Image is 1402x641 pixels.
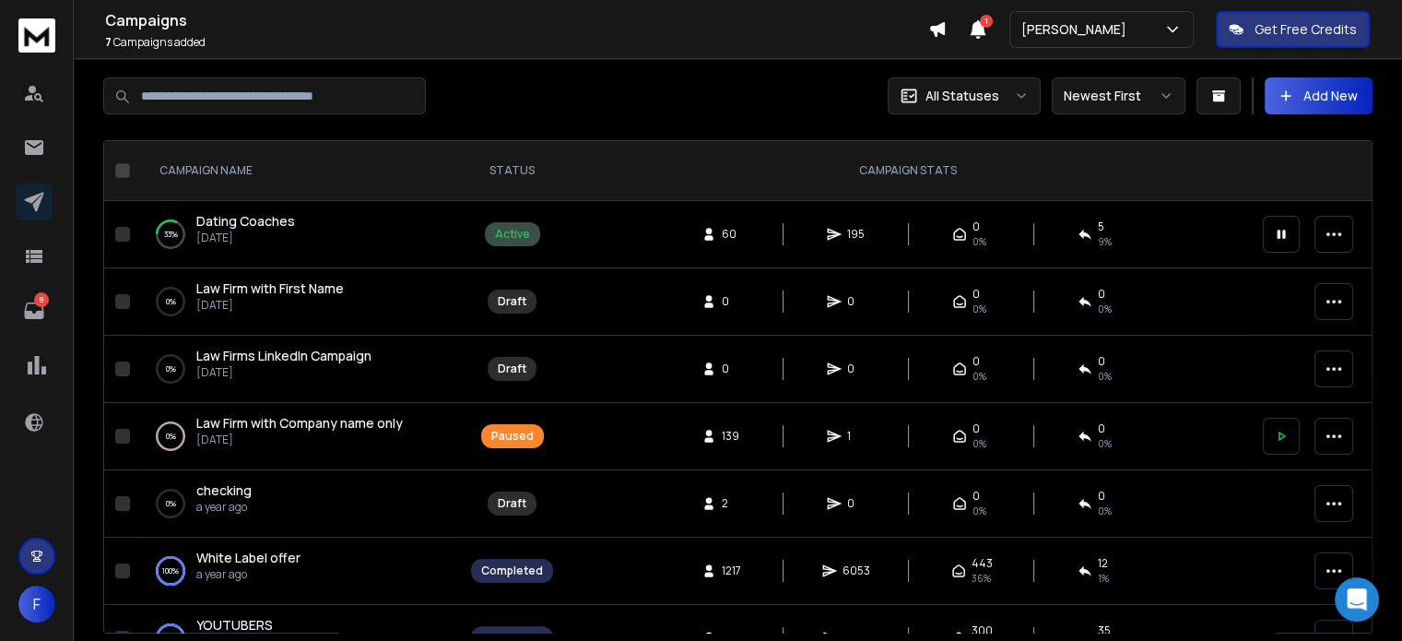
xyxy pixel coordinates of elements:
span: White Label offer [196,549,300,566]
div: Open Intercom Messenger [1335,577,1379,622]
p: a year ago [196,567,300,582]
span: 300 [972,623,993,638]
p: a year ago [196,500,252,515]
span: 35 [1098,623,1111,638]
span: checking [196,481,252,499]
span: 0 [722,294,740,309]
span: 60 [722,227,740,242]
a: Law Firms LinkedIn Campaign [196,347,371,365]
p: [PERSON_NAME] [1021,20,1134,39]
p: [DATE] [196,433,403,447]
span: 6053 [842,564,870,578]
span: Law Firms LinkedIn Campaign [196,347,371,364]
span: 0% [972,234,986,249]
span: 139 [722,429,740,444]
a: Law Firm with Company name only [196,414,403,433]
p: 0 % [166,360,176,378]
span: 1 [980,15,993,28]
span: YOUTUBERS [196,616,273,634]
span: 0 [722,362,740,376]
th: CAMPAIGN NAME [137,141,460,201]
p: All Statuses [925,87,999,105]
span: 1217 [722,564,741,578]
span: 36 % [972,571,991,586]
span: 0 [847,294,866,309]
span: 0% [972,302,986,316]
a: Dating Coaches [196,212,295,231]
p: 33 % [164,225,178,243]
span: 0% [1098,369,1112,384]
span: 0% [972,369,986,384]
a: checking [196,481,252,500]
span: 0 [847,362,866,376]
td: 0%Law Firm with Company name only[DATE] [137,403,460,470]
span: 0 [972,220,980,234]
div: Completed [481,564,543,578]
p: 8 [34,292,49,307]
p: [DATE] [196,231,295,245]
p: Campaigns added [105,35,928,50]
div: Paused [491,429,534,444]
td: 33%Dating Coaches[DATE] [137,201,460,268]
span: 0 [847,496,866,511]
span: 0 % [972,436,986,451]
a: YOUTUBERS [196,616,273,635]
div: Draft [498,496,526,511]
button: F [18,586,55,623]
span: 2 [722,496,740,511]
span: 7 [105,34,112,50]
p: 0 % [166,494,176,513]
button: Add New [1265,77,1373,114]
a: Law Firm with First Name [196,279,344,298]
a: 8 [16,292,53,329]
span: 443 [972,556,993,571]
span: 12 [1098,556,1108,571]
div: Active [495,227,530,242]
p: Get Free Credits [1255,20,1357,39]
p: 100 % [162,562,179,580]
span: 0 [1098,354,1105,369]
td: 0%Law Firm with First Name[DATE] [137,268,460,336]
span: Law Firm with First Name [196,279,344,297]
span: 1 [847,429,866,444]
td: 0%Law Firms LinkedIn Campaign[DATE] [137,336,460,403]
button: Get Free Credits [1216,11,1370,48]
span: 0 [1098,287,1105,302]
span: 0 [1098,489,1105,504]
td: 100%White Label offera year ago [137,538,460,605]
span: 0 [1098,421,1105,436]
span: 0 [972,421,980,436]
th: STATUS [460,141,564,201]
span: 0% [1098,504,1112,518]
span: 0% [972,504,986,518]
div: Draft [498,362,526,376]
div: Draft [498,294,526,309]
h1: Campaigns [105,9,928,31]
span: Law Firm with Company name only [196,414,403,432]
p: [DATE] [196,365,371,380]
span: 1 % [1098,571,1109,586]
span: 0 [972,354,980,369]
span: 0 [972,287,980,302]
td: 0%checkinga year ago [137,470,460,538]
a: White Label offer [196,549,300,567]
p: 0 % [166,292,176,311]
p: 0 % [166,427,176,445]
span: 5 [1098,220,1104,234]
p: [DATE] [196,298,344,313]
span: 0 [972,489,980,504]
span: 0 % [1098,436,1112,451]
img: logo [18,18,55,53]
button: Newest First [1052,77,1185,114]
span: 9 % [1098,234,1112,249]
th: CAMPAIGN STATS [564,141,1252,201]
span: 0% [1098,302,1112,316]
span: 195 [847,227,866,242]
